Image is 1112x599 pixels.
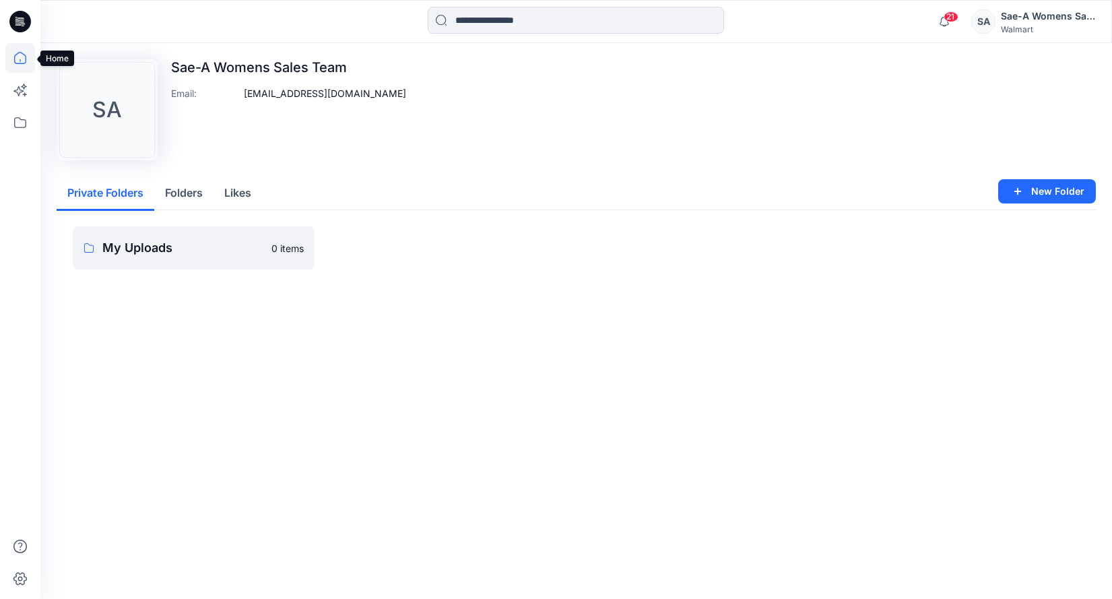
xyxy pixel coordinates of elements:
[971,9,995,34] div: SA
[244,86,406,100] p: [EMAIL_ADDRESS][DOMAIN_NAME]
[59,62,155,158] div: SA
[171,86,238,100] p: Email :
[1001,8,1095,24] div: Sae-A Womens Sales Team
[214,177,262,211] button: Likes
[171,59,406,75] p: Sae-A Womens Sales Team
[73,226,315,270] a: My Uploads0 items
[944,11,958,22] span: 21
[271,241,304,255] p: 0 items
[154,177,214,211] button: Folders
[998,179,1096,203] button: New Folder
[57,177,154,211] button: Private Folders
[102,239,263,257] p: My Uploads
[1001,24,1095,34] div: Walmart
